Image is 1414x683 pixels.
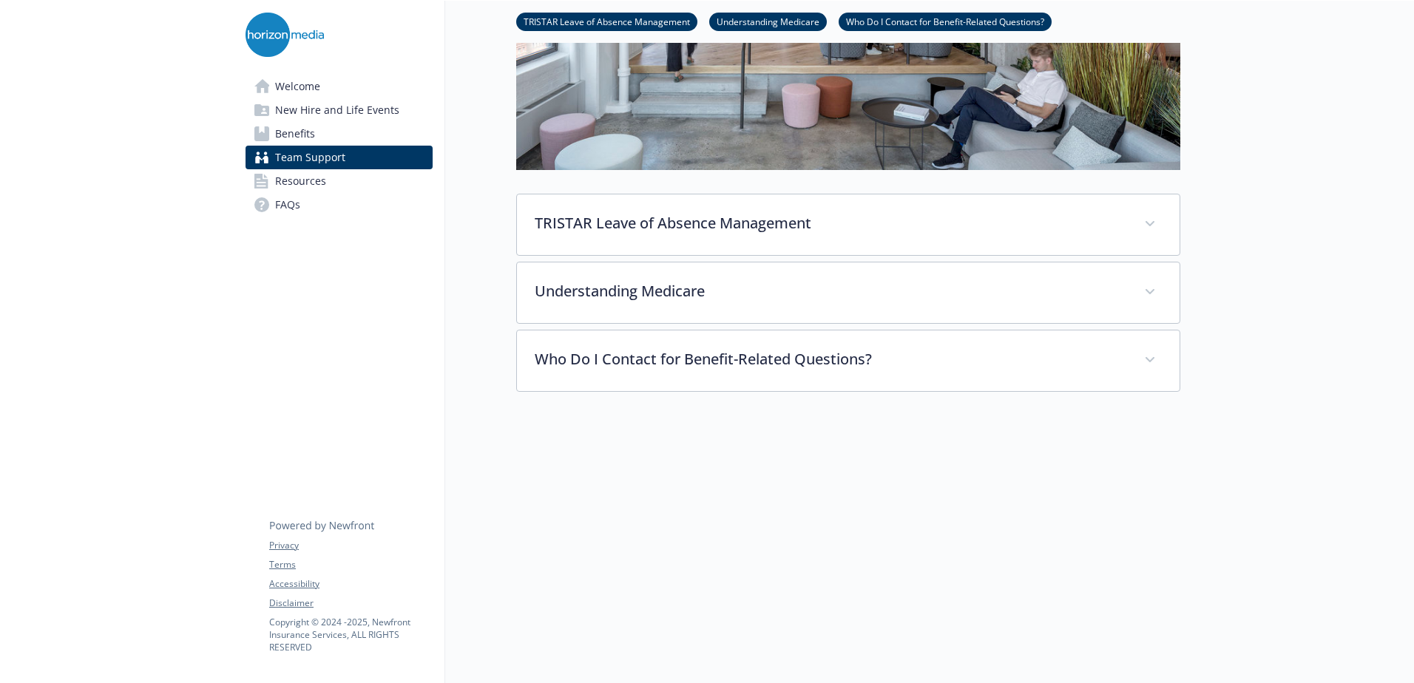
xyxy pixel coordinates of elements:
a: Welcome [246,75,433,98]
a: Resources [246,169,433,193]
a: Privacy [269,539,432,552]
span: New Hire and Life Events [275,98,399,122]
a: Benefits [246,122,433,146]
a: New Hire and Life Events [246,98,433,122]
div: Who Do I Contact for Benefit-Related Questions? [517,330,1180,391]
a: Disclaimer [269,597,432,610]
a: Who Do I Contact for Benefit-Related Questions? [839,14,1052,28]
span: Benefits [275,122,315,146]
span: Resources [275,169,326,193]
div: TRISTAR Leave of Absence Management [517,194,1180,255]
p: Copyright © 2024 - 2025 , Newfront Insurance Services, ALL RIGHTS RESERVED [269,616,432,653]
a: Understanding Medicare [709,14,827,28]
span: Team Support [275,146,345,169]
a: Terms [269,558,432,571]
a: Team Support [246,146,433,169]
a: Accessibility [269,577,432,591]
a: TRISTAR Leave of Absence Management [516,14,697,28]
p: TRISTAR Leave of Absence Management [535,212,1126,234]
a: FAQs [246,193,433,217]
span: FAQs [275,193,300,217]
span: Welcome [275,75,320,98]
div: Understanding Medicare [517,262,1180,323]
p: Who Do I Contact for Benefit-Related Questions? [535,348,1126,370]
p: Understanding Medicare [535,280,1126,302]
